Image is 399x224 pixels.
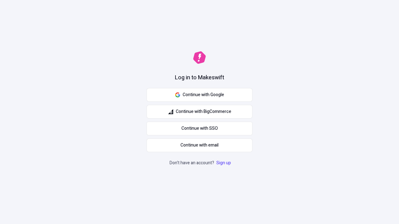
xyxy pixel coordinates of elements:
span: Continue with email [180,142,219,149]
span: Continue with BigCommerce [176,108,231,115]
button: Continue with email [147,138,252,152]
a: Sign up [215,160,232,166]
button: Continue with BigCommerce [147,105,252,119]
h1: Log in to Makeswift [175,74,224,82]
span: Continue with Google [183,91,224,98]
a: Continue with SSO [147,122,252,135]
button: Continue with Google [147,88,252,102]
p: Don't have an account? [170,160,232,166]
